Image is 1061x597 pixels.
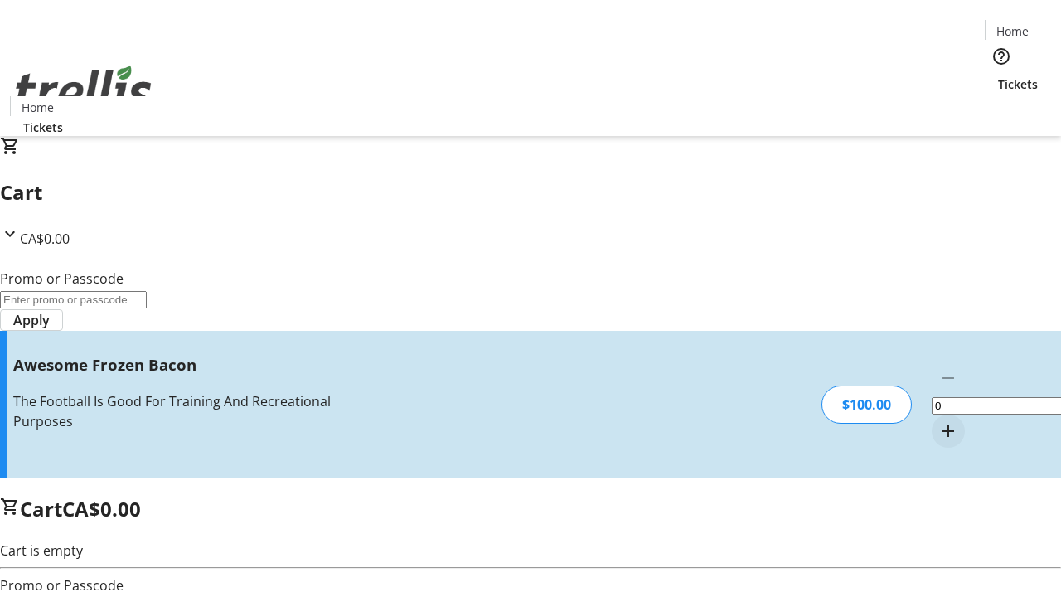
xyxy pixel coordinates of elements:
[13,310,50,330] span: Apply
[10,47,157,130] img: Orient E2E Organization m8b8QOTwRL's Logo
[998,75,1038,93] span: Tickets
[22,99,54,116] span: Home
[821,386,912,424] div: $100.00
[985,93,1018,126] button: Cart
[62,495,141,522] span: CA$0.00
[10,119,76,136] a: Tickets
[13,353,375,376] h3: Awesome Frozen Bacon
[13,391,375,431] div: The Football Is Good For Training And Recreational Purposes
[985,75,1051,93] a: Tickets
[11,99,64,116] a: Home
[932,415,965,448] button: Increment by one
[20,230,70,248] span: CA$0.00
[985,40,1018,73] button: Help
[986,22,1039,40] a: Home
[23,119,63,136] span: Tickets
[996,22,1029,40] span: Home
